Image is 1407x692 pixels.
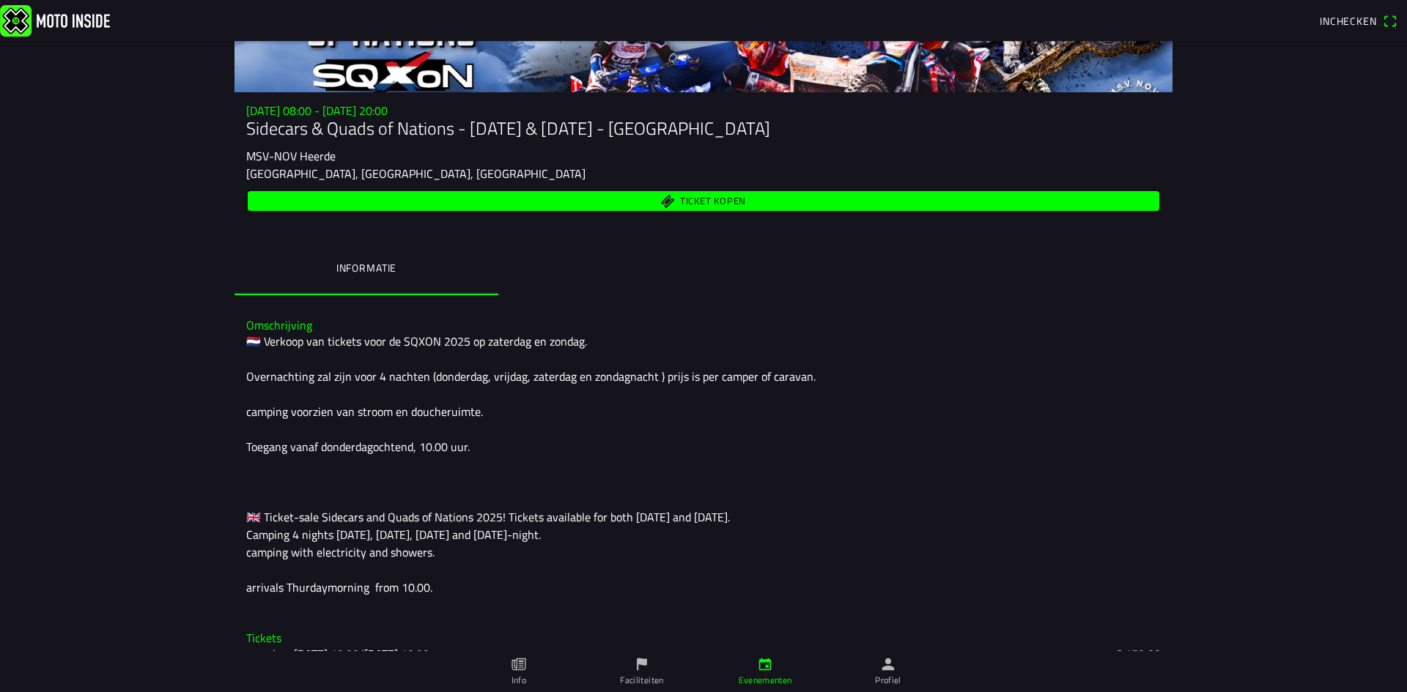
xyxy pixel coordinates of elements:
[246,645,429,663] ion-text: camping, [DATE] 10.00/[DATE] 10.00
[880,656,896,672] ion-icon: person
[511,656,527,672] ion-icon: paper
[336,260,396,276] ion-label: Informatie
[739,674,792,687] ion-label: Evenementen
[634,656,650,672] ion-icon: flag
[620,674,663,687] ion-label: Faciliteiten
[1312,8,1404,33] a: Incheckenqr scanner
[1320,13,1377,29] span: Inchecken
[512,674,526,687] ion-label: Info
[680,197,746,207] span: Ticket kopen
[246,165,586,182] ion-text: [GEOGRAPHIC_DATA], [GEOGRAPHIC_DATA], [GEOGRAPHIC_DATA]
[246,104,1161,118] h3: [DATE] 08:00 - [DATE] 20:00
[246,332,1161,596] div: 🇳🇱 Verkoop van tickets voor de SQXON 2025 op zaterdag en zondag. Overnachting zal zijn voor 4 nac...
[246,319,1161,332] h3: Omschrijving
[757,656,773,672] ion-icon: calendar
[875,674,901,687] ion-label: Profiel
[246,631,1161,645] h3: Tickets
[1115,645,1161,663] ion-text: € 150,00
[246,118,1161,139] h1: Sidecars & Quads of Nations - [DATE] & [DATE] - [GEOGRAPHIC_DATA]
[246,147,336,165] ion-text: MSV-NOV Heerde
